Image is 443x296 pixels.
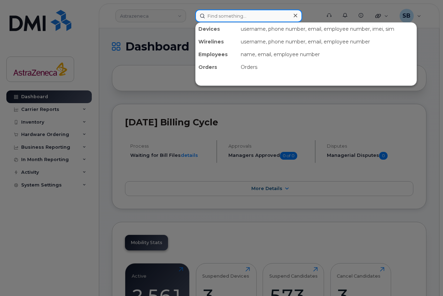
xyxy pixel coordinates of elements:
div: username, phone number, email, employee number [238,35,417,48]
div: Wirelines [196,35,238,48]
div: Devices [196,23,238,35]
div: Orders [196,61,238,73]
div: username, phone number, email, employee number, imei, sim [238,23,417,35]
div: name, email, employee number [238,48,417,61]
div: Employees [196,48,238,61]
div: Orders [238,61,417,73]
